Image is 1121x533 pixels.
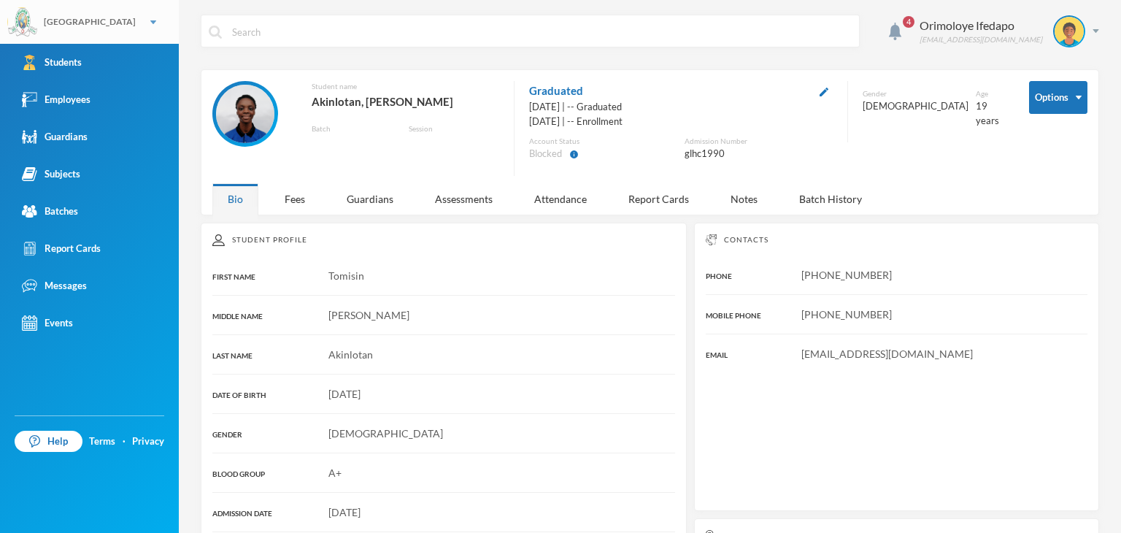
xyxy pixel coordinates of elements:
[903,16,914,28] span: 4
[529,136,677,147] div: Account Status
[22,204,78,219] div: Batches
[331,183,409,215] div: Guardians
[212,183,258,215] div: Bio
[328,427,443,440] span: [DEMOGRAPHIC_DATA]
[328,348,373,361] span: Akinlotan
[613,183,704,215] div: Report Cards
[269,183,320,215] div: Fees
[22,241,101,256] div: Report Cards
[784,183,877,215] div: Batch History
[409,123,499,134] div: Session
[312,123,397,134] div: Batch
[328,467,342,479] span: A+
[420,183,508,215] div: Assessments
[312,92,499,111] div: Akinlotan, [PERSON_NAME]
[863,88,968,99] div: Gender
[801,348,973,360] span: [EMAIL_ADDRESS][DOMAIN_NAME]
[529,100,833,115] div: [DATE] | -- Graduated
[519,183,602,215] div: Attendance
[863,99,968,114] div: [DEMOGRAPHIC_DATA]
[976,99,1007,128] div: 19 years
[212,234,675,246] div: Student Profile
[529,147,562,161] span: Blocked
[1055,17,1084,46] img: STUDENT
[529,115,833,129] div: [DATE] | -- Enrollment
[715,183,773,215] div: Notes
[685,147,833,161] div: glhc1990
[22,278,87,294] div: Messages
[569,150,579,159] i: info
[328,309,409,321] span: [PERSON_NAME]
[231,15,852,48] input: Search
[216,85,274,143] img: STUDENT
[123,434,126,449] div: ·
[8,8,37,37] img: logo
[1029,81,1087,114] button: Options
[22,55,82,70] div: Students
[706,234,1087,245] div: Contacts
[920,34,1042,45] div: [EMAIL_ADDRESS][DOMAIN_NAME]
[801,308,892,321] span: [PHONE_NUMBER]
[529,81,583,100] span: Graduated
[328,388,361,400] span: [DATE]
[685,136,833,147] div: Admission Number
[22,129,88,145] div: Guardians
[89,434,115,449] a: Terms
[976,88,1007,99] div: Age
[801,269,892,281] span: [PHONE_NUMBER]
[312,81,499,92] div: Student name
[328,269,364,282] span: Tomisin
[815,83,833,99] button: Edit
[920,17,1042,34] div: Orimoloye Ifedapo
[22,92,90,107] div: Employees
[22,315,73,331] div: Events
[22,166,80,182] div: Subjects
[209,26,222,39] img: search
[15,431,82,453] a: Help
[132,434,164,449] a: Privacy
[44,15,136,28] div: [GEOGRAPHIC_DATA]
[328,506,361,518] span: [DATE]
